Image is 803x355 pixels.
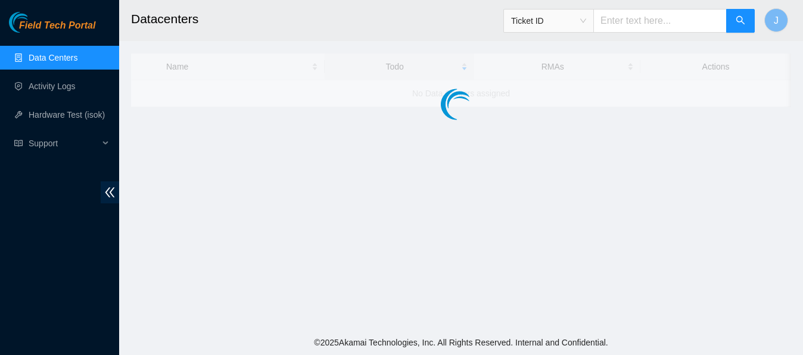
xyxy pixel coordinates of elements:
a: Activity Logs [29,81,76,91]
img: Akamai Technologies [9,12,60,33]
span: Ticket ID [511,12,586,30]
footer: © 2025 Akamai Technologies, Inc. All Rights Reserved. Internal and Confidential. [119,330,803,355]
button: search [726,9,755,33]
span: double-left [101,181,119,203]
span: read [14,139,23,147]
a: Akamai TechnologiesField Tech Portal [9,21,95,37]
a: Hardware Test (isok) [29,110,105,120]
input: Enter text here... [593,9,727,33]
button: J [764,8,788,32]
span: search [736,15,745,27]
a: Data Centers [29,53,77,62]
span: Field Tech Portal [19,20,95,32]
span: Support [29,131,99,155]
span: J [774,13,779,28]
